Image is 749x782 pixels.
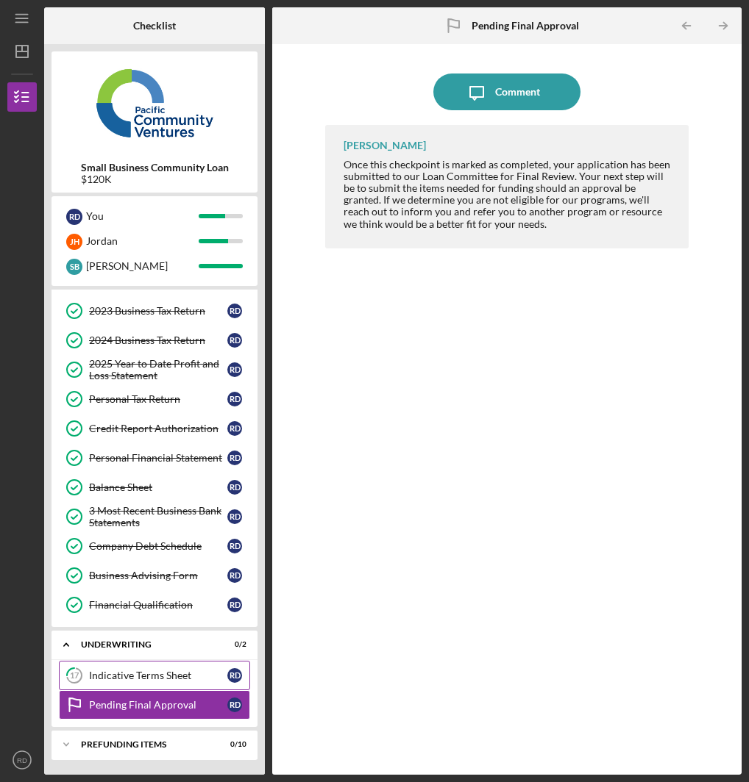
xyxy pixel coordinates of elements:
div: Personal Financial Statement [89,452,227,464]
div: R D [227,304,242,318]
div: Indicative Terms Sheet [89,670,227,681]
a: Credit Report AuthorizationRD [59,414,250,443]
div: Comment [495,73,540,110]
a: Financial QualificationRD [59,590,250,620]
div: R D [227,362,242,377]
div: $120K [81,173,229,185]
div: [PERSON_NAME] [344,140,426,151]
div: Pending Final Approval [89,699,227,711]
div: Underwriting [81,640,210,649]
a: 17Indicative Terms SheetRD [59,661,250,690]
div: 3 Most Recent Business Bank Statements [89,505,227,528]
div: Personal Tax Return [89,393,227,405]
div: J H [66,234,82,250]
button: RD [7,745,37,775]
a: 2023 Business Tax ReturnRD [59,296,250,326]
tspan: 17 [70,671,79,681]
div: 0 / 2 [220,640,246,649]
a: 3 Most Recent Business Bank StatementsRD [59,502,250,531]
a: Business Advising FormRD [59,561,250,590]
div: 0 / 10 [220,740,246,749]
div: Balance Sheet [89,481,227,493]
a: Company Debt ScheduleRD [59,531,250,561]
text: RD [17,756,27,764]
div: R D [66,209,82,225]
div: Credit Report Authorization [89,423,227,434]
img: Product logo [52,59,258,147]
b: Small Business Community Loan [81,162,229,173]
div: Financial Qualification [89,599,227,611]
div: [PERSON_NAME] [86,254,199,279]
div: R D [227,480,242,495]
div: R D [227,333,242,348]
div: 2024 Business Tax Return [89,334,227,346]
a: Pending Final ApprovalRD [59,690,250,720]
div: R D [227,568,242,583]
div: R D [227,539,242,553]
a: 2025 Year to Date Profit and Loss StatementRD [59,355,250,384]
div: 2023 Business Tax Return [89,305,227,317]
div: R D [227,668,242,683]
a: Balance SheetRD [59,473,250,502]
div: R D [227,421,242,436]
div: R D [227,697,242,712]
div: R D [227,392,242,406]
div: Company Debt Schedule [89,540,227,552]
div: Once this checkpoint is marked as completed, your application has been submitted to our Loan Comm... [344,159,674,230]
a: Personal Financial StatementRD [59,443,250,473]
div: R D [227,509,242,524]
button: Comment [433,73,581,110]
div: Business Advising Form [89,570,227,581]
b: Pending Final Approval [472,20,579,32]
div: 2025 Year to Date Profit and Loss Statement [89,358,227,381]
div: S B [66,259,82,275]
div: You [86,204,199,229]
div: Jordan [86,229,199,254]
a: Personal Tax ReturnRD [59,384,250,414]
b: Checklist [133,20,176,32]
a: 2024 Business Tax ReturnRD [59,326,250,355]
div: R D [227,451,242,465]
div: R D [227,598,242,612]
div: Prefunding Items [81,740,210,749]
